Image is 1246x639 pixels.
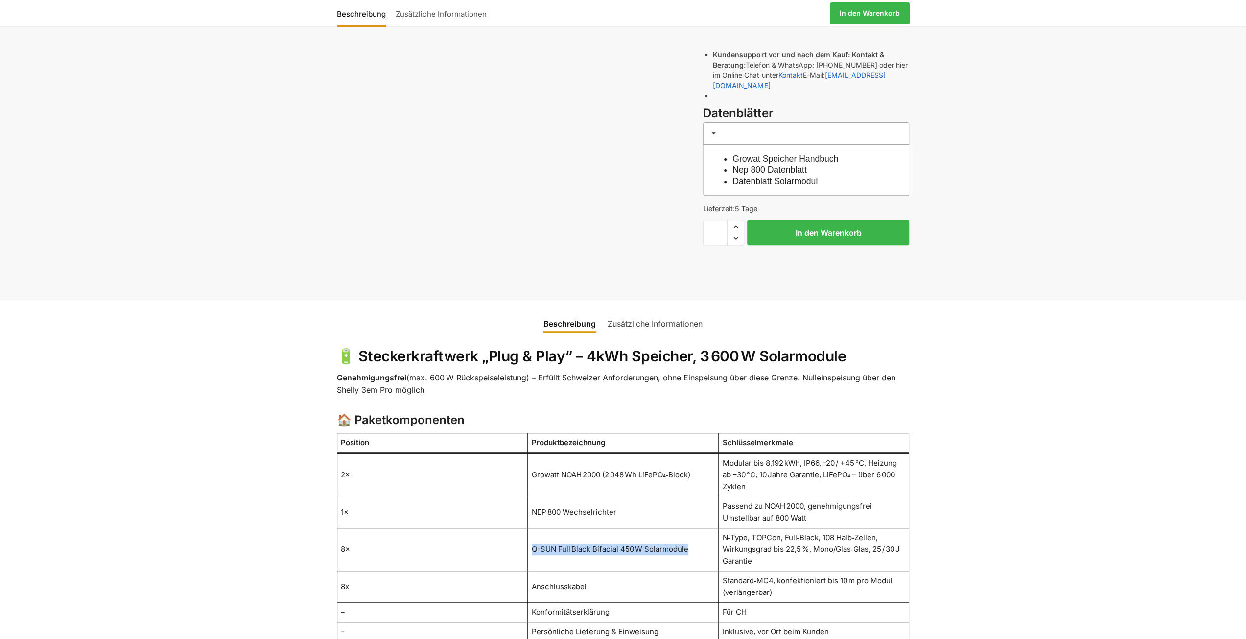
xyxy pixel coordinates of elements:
[718,571,909,602] td: Standard‑MC4, konfektioniert bis 10 m pro Modul (verlängerbar)
[528,602,719,622] td: Konformitätserklärung
[747,220,909,245] button: In den Warenkorb
[718,453,909,497] td: Modular bis 8,192 kWh, IP66, -20 / +45 °C, Heizung ab –30 °C, 10 Jahre Garantie, LiFePO₄ – über 6...
[528,497,719,528] td: NEP 800 Wechselrichter
[728,232,744,245] span: Reduce quantity
[718,433,909,453] th: Schlüsselmerkmale
[718,602,909,622] td: Für CH
[337,373,406,382] strong: Genehmigungsfrei
[337,602,528,622] td: –
[337,528,528,571] td: 8×
[703,220,728,245] input: Produktmenge
[538,312,602,335] a: Beschreibung
[337,1,391,25] a: Beschreibung
[337,372,910,397] p: (max. 600 W Rückspeiseleistung) – Erfüllt Schweizer Anforderungen, ohne Einspeisung über diese Gr...
[337,571,528,602] td: 8x
[830,2,910,24] a: In den Warenkorb
[528,453,719,497] td: Growatt NOAH 2000 (2 048 Wh LiFePO₄‑Block)
[703,204,757,213] span: Lieferzeit:
[528,571,719,602] td: Anschlusskabel
[718,528,909,571] td: N‑Type, TOPCon, Full‑Black, 108 Halb‑Zellen, Wirkungsgrad bis 22,5 %, Mono/Glas‑Glas, 25 / 30 J G...
[701,251,911,278] iframe: Sicherer Rahmen für schnelle Bezahlvorgänge
[337,497,528,528] td: 1×
[732,176,818,186] a: Datenblatt Solarmodul
[718,497,909,528] td: Passend zu NOAH 2000, genehmigungsfrei Umstellbar auf 800 Watt
[713,71,885,90] a: [EMAIL_ADDRESS][DOMAIN_NAME]
[713,49,909,91] li: Telefon & WhatsApp: [PHONE_NUMBER] oder hier im Online Chat unter E-Mail:
[337,433,528,453] th: Position
[713,50,849,59] strong: Kundensupport vor und nach dem Kauf:
[528,528,719,571] td: Q-SUN Full Black Bifacial 450 W Solarmodule
[602,312,708,335] a: Zusätzliche Informationen
[337,453,528,497] td: 2×
[528,433,719,453] th: Produktbezeichnung
[778,71,802,79] a: Kontakt
[735,204,757,213] span: 5 Tage
[703,105,909,122] h3: Datenblätter
[391,1,492,25] a: Zusätzliche Informationen
[732,154,838,164] a: Growat Speicher Handbuch
[728,220,744,233] span: Increase quantity
[337,412,910,429] h3: 🏠 Paketkomponenten
[713,50,884,69] strong: Kontakt & Beratung:
[337,347,910,366] h2: 🔋 Steckerkraftwerk „Plug & Play“ – 4kWh Speicher, 3 600 W Solarmodule
[732,165,807,175] a: Nep 800 Datenblatt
